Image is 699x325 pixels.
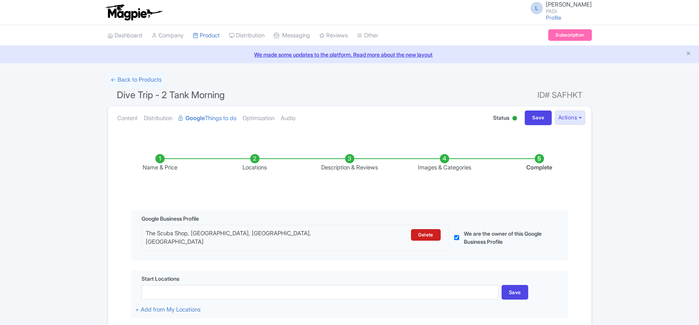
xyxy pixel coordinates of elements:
[108,25,142,46] a: Dashboard
[537,87,583,103] span: ID# SAFHKT
[686,50,691,59] button: Close announcement
[193,25,220,46] a: Product
[525,111,552,125] input: Save
[274,25,310,46] a: Messaging
[117,106,138,131] a: Content
[207,154,302,172] li: Locations
[464,230,549,246] label: We are the owner of this Google Business Profile
[144,106,172,131] a: Distribution
[135,306,200,313] a: + Add from My Locations
[411,229,440,241] a: Delete
[555,111,585,125] button: Actions
[281,106,295,131] a: Audio
[397,154,492,172] li: Images & Categories
[104,4,163,21] img: logo-ab69f6fb50320c5b225c76a69d11143b.png
[243,106,275,131] a: Optimization
[546,1,592,8] span: [PERSON_NAME]
[5,50,694,59] a: We made some updates to the platform. Read more about the new layout
[492,154,587,172] li: Complete
[319,25,348,46] a: Reviews
[146,229,371,246] div: The Scuba Shop, [GEOGRAPHIC_DATA], [GEOGRAPHIC_DATA], [GEOGRAPHIC_DATA]
[357,25,378,46] a: Other
[179,106,236,131] a: GoogleThings to do
[117,89,225,101] span: Dive Trip - 2 Tank Morning
[531,2,543,14] span: L
[546,9,592,14] small: PADI
[502,285,528,300] div: Save
[108,72,165,87] a: ← Back to Products
[141,275,179,283] span: Start Locations
[185,114,205,123] strong: Google
[152,25,184,46] a: Company
[548,29,591,41] a: Subscription
[113,154,207,172] li: Name & Price
[141,214,199,223] span: Google Business Profile
[526,2,592,14] a: L [PERSON_NAME] PADI
[546,14,561,21] a: Profile
[511,113,519,125] div: Active
[493,114,509,122] span: Status
[302,154,397,172] li: Description & Reviews
[229,25,264,46] a: Distribution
